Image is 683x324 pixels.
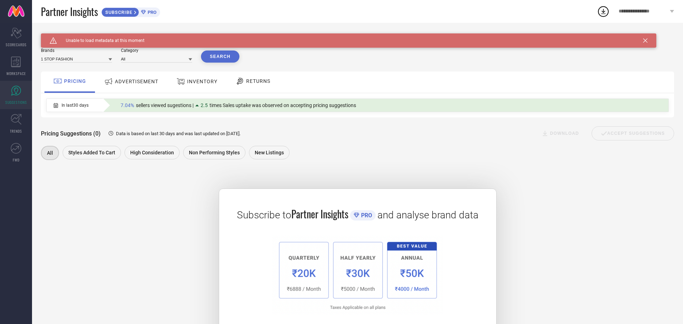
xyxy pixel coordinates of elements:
span: New Listings [255,150,284,155]
span: Data is based on last 30 days and was last updated on [DATE] . [116,131,240,136]
span: Styles Added To Cart [68,150,115,155]
h1: SUGGESTIONS [41,33,78,39]
div: Accept Suggestions [592,126,674,140]
a: SUBSCRIBEPRO [101,6,160,17]
span: PRO [359,212,372,219]
span: 2.5 [201,102,208,108]
span: INVENTORY [187,79,217,84]
span: FWD [13,157,20,163]
div: Percentage of sellers who have viewed suggestions for the current Insight Type [117,101,360,110]
span: SCORECARDS [6,42,27,47]
span: WORKSPACE [6,71,26,76]
div: Open download list [597,5,610,18]
span: High Consideration [130,150,174,155]
span: TRENDS [10,128,22,134]
span: Subscribe to [237,209,291,221]
div: Category [121,48,192,53]
button: Search [201,51,239,63]
span: SUBSCRIBE [102,10,134,15]
span: ADVERTISEMENT [115,79,158,84]
span: Partner Insights [291,207,348,221]
span: All [47,150,53,156]
span: PRO [146,10,157,15]
span: Non Performing Styles [189,150,240,155]
div: Brands [41,48,112,53]
span: times Sales uptake was observed on accepting pricing suggestions [210,102,356,108]
span: PRICING [64,78,86,84]
img: 1a6fb96cb29458d7132d4e38d36bc9c7.png [272,235,443,315]
span: 7.04% [121,102,134,108]
span: RETURNS [246,78,270,84]
span: sellers viewed sugestions | [136,102,194,108]
span: and analyse brand data [377,209,478,221]
span: Partner Insights [41,4,98,19]
span: Pricing Suggestions (0) [41,130,101,137]
span: In last 30 days [62,103,89,108]
span: Unable to load metadata at this moment [57,38,144,43]
span: SUGGESTIONS [5,100,27,105]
